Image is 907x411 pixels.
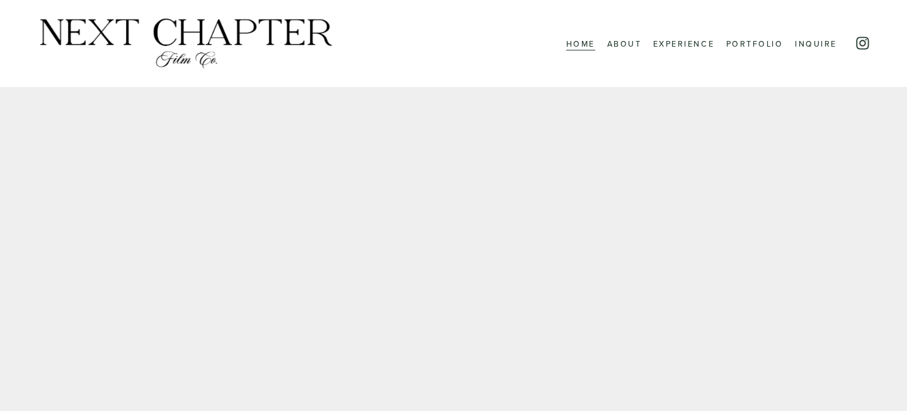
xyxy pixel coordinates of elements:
[855,35,870,51] a: Instagram
[37,16,336,71] img: Next Chapter Film Co.
[795,35,837,51] a: Inquire
[726,35,784,51] a: Portfolio
[653,35,714,51] a: Experience
[566,35,595,51] a: Home
[607,35,642,51] a: About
